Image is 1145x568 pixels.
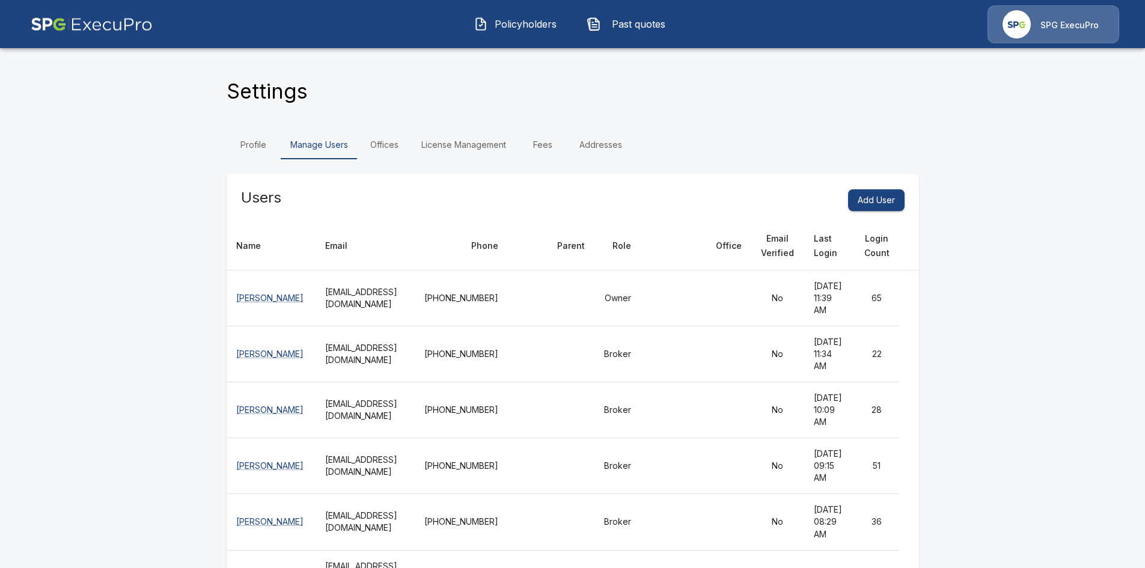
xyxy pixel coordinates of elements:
td: [DATE] 11:34 AM [804,326,854,382]
button: Add User [848,189,905,212]
td: Broker [594,494,641,550]
td: Owner [594,270,641,326]
th: Role [594,222,641,270]
td: No [751,494,805,550]
h5: Users [241,188,281,207]
td: [PHONE_NUMBER] [415,382,508,438]
td: [DATE] 10:09 AM [804,382,854,438]
a: License Management [412,130,516,159]
img: AA Logo [31,5,153,43]
td: No [751,438,805,494]
td: 22 [854,326,900,382]
img: Past quotes Icon [587,17,601,31]
th: Login Count [854,222,900,270]
span: Policyholders [493,17,559,31]
th: [EMAIL_ADDRESS][DOMAIN_NAME] [316,382,415,438]
a: [PERSON_NAME] [236,405,304,415]
td: No [751,270,805,326]
span: Past quotes [606,17,672,31]
th: [EMAIL_ADDRESS][DOMAIN_NAME] [316,270,415,326]
a: Manage Users [281,130,358,159]
th: Office [641,222,751,270]
img: Agency Icon [1003,10,1031,38]
th: [EMAIL_ADDRESS][DOMAIN_NAME] [316,438,415,494]
td: Broker [594,326,641,382]
td: 65 [854,270,900,326]
td: [DATE] 11:39 AM [804,270,854,326]
td: No [751,326,805,382]
td: 36 [854,494,900,550]
td: [PHONE_NUMBER] [415,326,508,382]
th: Name [227,222,316,270]
td: 28 [854,382,900,438]
td: [DATE] 09:15 AM [804,438,854,494]
a: [PERSON_NAME] [236,516,304,527]
button: Past quotes IconPast quotes [578,8,681,40]
p: SPG ExecuPro [1040,19,1099,31]
h4: Settings [227,79,308,104]
a: Offices [358,130,412,159]
th: Email [316,222,415,270]
div: Settings Tabs [227,130,919,159]
a: [PERSON_NAME] [236,293,304,303]
a: [PERSON_NAME] [236,349,304,359]
td: Broker [594,382,641,438]
a: Addresses [570,130,632,159]
td: 51 [854,438,900,494]
th: [EMAIL_ADDRESS][DOMAIN_NAME] [316,326,415,382]
th: Parent [508,222,594,270]
td: [DATE] 08:29 AM [804,494,854,550]
img: Policyholders Icon [474,17,488,31]
a: [PERSON_NAME] [236,460,304,471]
td: [PHONE_NUMBER] [415,270,508,326]
td: [PHONE_NUMBER] [415,438,508,494]
td: No [751,382,805,438]
td: [PHONE_NUMBER] [415,494,508,550]
th: Email Verified [751,222,805,270]
button: Policyholders IconPolicyholders [465,8,568,40]
th: Last Login [804,222,854,270]
a: Fees [516,130,570,159]
td: Broker [594,438,641,494]
th: [EMAIL_ADDRESS][DOMAIN_NAME] [316,494,415,550]
th: Phone [415,222,508,270]
a: Profile [227,130,281,159]
a: Agency IconSPG ExecuPro [988,5,1119,43]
